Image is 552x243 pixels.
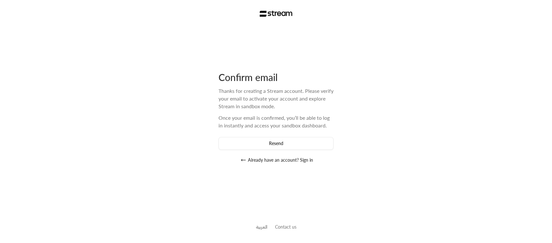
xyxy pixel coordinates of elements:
[260,11,293,17] img: Stream Logo
[218,154,333,166] button: Already have an account? Sign in
[218,114,333,129] div: Once your email is confirmed, you’ll be able to log in instantly and access your sandbox dashboard.
[275,223,296,230] button: Contact us
[218,137,333,150] button: Resend
[275,224,296,230] a: Contact us
[218,87,333,110] div: Thanks for creating a Stream account. Please verify your email to activate your account and explo...
[218,71,333,83] div: Confirm email
[256,221,267,233] a: العربية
